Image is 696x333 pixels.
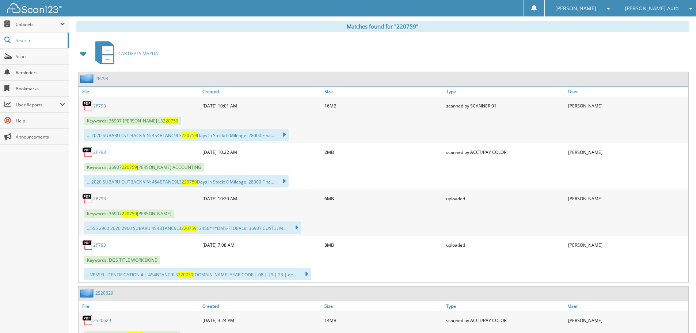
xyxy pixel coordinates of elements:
span: Keywords: DGS TITLE WORK DONE [84,256,160,264]
span: [PERSON_NAME] Auto [625,6,678,11]
a: CAR DEALS MAZDA [91,39,158,68]
img: folder2.png [80,288,95,298]
div: uploaded [444,191,566,206]
div: [DATE] 7:08 AM [201,238,323,252]
img: scan123-logo-white.svg [7,3,62,13]
span: Keywords: 36907 [PERSON_NAME] [84,209,174,218]
div: [DATE] 10:01 AM [201,98,323,113]
span: Announcements [16,134,65,140]
iframe: Chat Widget [659,298,696,333]
span: 220759 [122,211,137,217]
a: 2P793 [95,75,108,82]
img: PDF.png [82,239,93,250]
span: Reminders [16,69,65,76]
a: Size [323,87,445,97]
div: 2MB [323,145,445,159]
span: 220759 [122,164,137,170]
span: User Reports [16,102,60,108]
a: 2P793 [93,196,106,202]
div: [PERSON_NAME] [566,98,688,113]
a: Type [444,301,566,311]
a: 2S20629 [93,317,111,323]
div: ...VESSEL IDENTIFICATION # | 4S4BTANC9L3 [DOMAIN_NAME] YEAR CODE | 08 | 29 | 23 | ee... [84,268,311,280]
a: File [79,87,201,97]
img: PDF.png [82,147,93,158]
a: Type [444,87,566,97]
span: Help [16,118,65,124]
div: ... 2020 SUBARU OUTBACK VIN: 4S4BTANC9L3 Days In Stock: 0 Mileage: 28000 Fina... [84,175,289,188]
div: [PERSON_NAME] [566,313,688,328]
a: Created [201,301,323,311]
div: 8MB [323,238,445,252]
div: uploaded [444,238,566,252]
img: PDF.png [82,100,93,111]
a: 2P793 [93,149,106,155]
span: Keywords: 36907 [PERSON_NAME] L3 [84,117,181,125]
span: Cabinets [16,21,60,27]
div: [PERSON_NAME] [566,191,688,206]
div: [DATE] 10:22 AM [201,145,323,159]
span: Scan [16,53,65,60]
a: Created [201,87,323,97]
a: 2S20629 [95,290,113,296]
div: ...555 2960 2020 2960 SUBARU 4S4BTANC9L3 12456*1*DMS-FI DEAL#: 36907 CUST#: M... [84,222,301,234]
a: 2P793 [93,242,106,248]
img: PDF.png [82,315,93,326]
div: 6MB [323,191,445,206]
div: [DATE] 10:20 AM [201,191,323,206]
a: File [79,301,201,311]
span: Bookmarks [16,86,65,92]
span: CAR DEALS MAZDA [118,50,158,57]
div: Matches found for "220759" [76,21,689,32]
span: 220759 [182,179,197,185]
a: Size [323,301,445,311]
span: Keywords: 36907 [PERSON_NAME] ACCOUNTING [84,163,204,171]
span: Search [16,37,64,43]
a: User [566,301,688,311]
div: 14MB [323,313,445,328]
span: [PERSON_NAME] [555,6,596,11]
div: scanned by ACCT/PAY COLOR [444,145,566,159]
span: 220759 [181,225,197,231]
span: 220759 [182,132,197,139]
div: ... 2020 SUBARU OUTBACK VIN: 4S4BTANC9L3 Days In Stock: 0 Mileage: 28000 Fina... [84,129,289,141]
span: 220759 [163,118,178,124]
a: 2P793 [93,103,106,109]
div: scanned by SCANNER 01 [444,98,566,113]
div: [PERSON_NAME] [566,145,688,159]
div: [DATE] 3:24 PM [201,313,323,328]
div: scanned by ACCT/PAY COLOR [444,313,566,328]
div: 16MB [323,98,445,113]
img: folder2.png [80,74,95,83]
img: PDF.png [82,193,93,204]
div: [PERSON_NAME] [566,238,688,252]
span: 220759 [178,272,193,278]
a: User [566,87,688,97]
